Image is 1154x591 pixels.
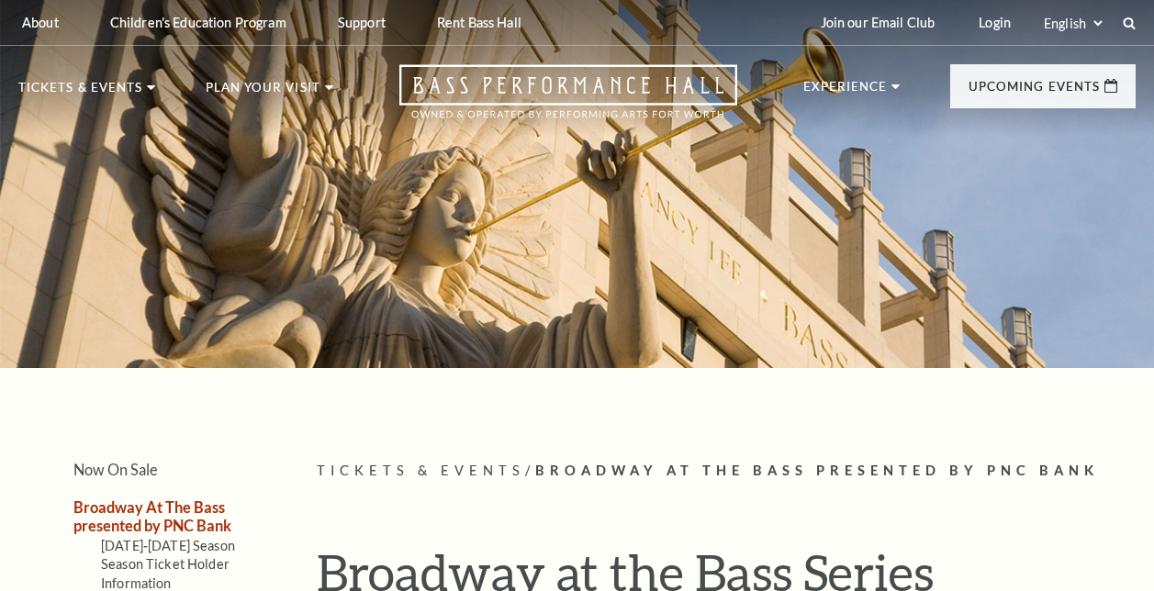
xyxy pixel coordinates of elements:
[535,463,1099,478] span: Broadway At The Bass presented by PNC Bank
[73,461,158,478] a: Now On Sale
[317,463,525,478] span: Tickets & Events
[101,556,230,590] a: Season Ticket Holder Information
[22,15,59,30] p: About
[437,15,521,30] p: Rent Bass Hall
[101,538,235,553] a: [DATE]-[DATE] Season
[73,498,231,533] a: Broadway At The Bass presented by PNC Bank
[803,81,888,103] p: Experience
[110,15,286,30] p: Children's Education Program
[338,15,386,30] p: Support
[206,82,320,104] p: Plan Your Visit
[1040,15,1105,32] select: Select:
[969,81,1100,103] p: Upcoming Events
[18,82,142,104] p: Tickets & Events
[317,460,1136,483] p: /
